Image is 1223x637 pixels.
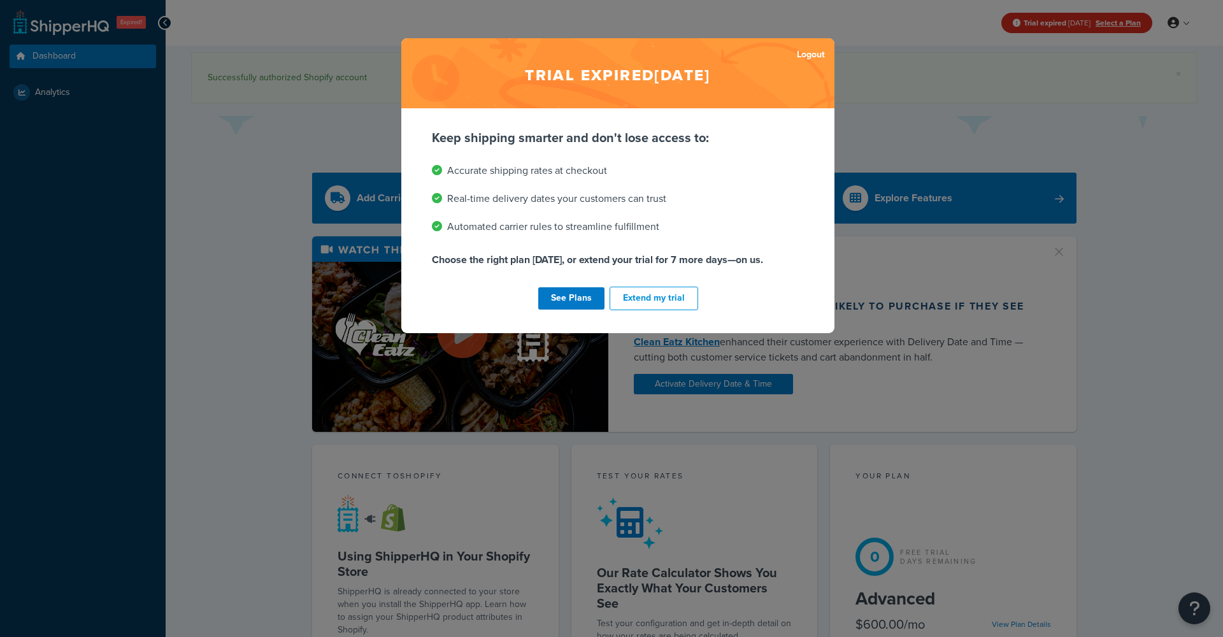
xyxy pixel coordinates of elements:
li: Accurate shipping rates at checkout [432,162,804,180]
button: Extend my trial [610,287,698,310]
li: Automated carrier rules to streamline fulfillment [432,218,804,236]
a: See Plans [538,287,604,310]
h2: Trial expired [DATE] [401,38,834,108]
a: Logout [797,46,825,64]
li: Real-time delivery dates your customers can trust [432,190,804,208]
p: Choose the right plan [DATE], or extend your trial for 7 more days—on us. [432,251,804,269]
p: Keep shipping smarter and don't lose access to: [432,129,804,147]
